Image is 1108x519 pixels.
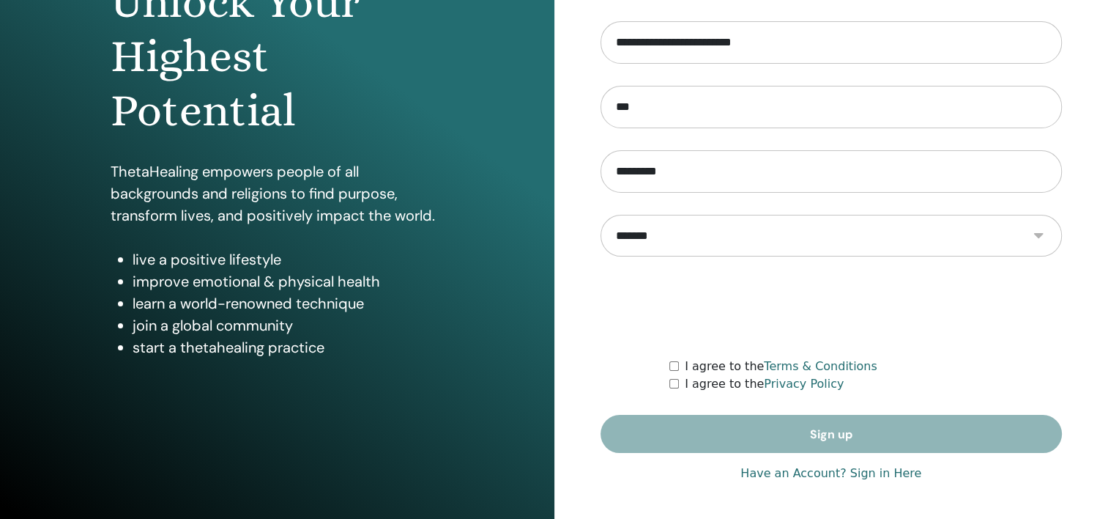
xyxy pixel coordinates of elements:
li: join a global community [133,314,443,336]
a: Have an Account? Sign in Here [740,465,921,482]
li: learn a world-renowned technique [133,292,443,314]
a: Privacy Policy [764,377,844,391]
iframe: reCAPTCHA [720,279,942,336]
li: improve emotional & physical health [133,270,443,292]
a: Terms & Conditions [764,359,877,373]
li: live a positive lifestyle [133,249,443,270]
label: I agree to the [685,375,844,393]
li: start a thetahealing practice [133,336,443,358]
p: ThetaHealing empowers people of all backgrounds and religions to find purpose, transform lives, a... [111,161,443,227]
label: I agree to the [685,358,877,375]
